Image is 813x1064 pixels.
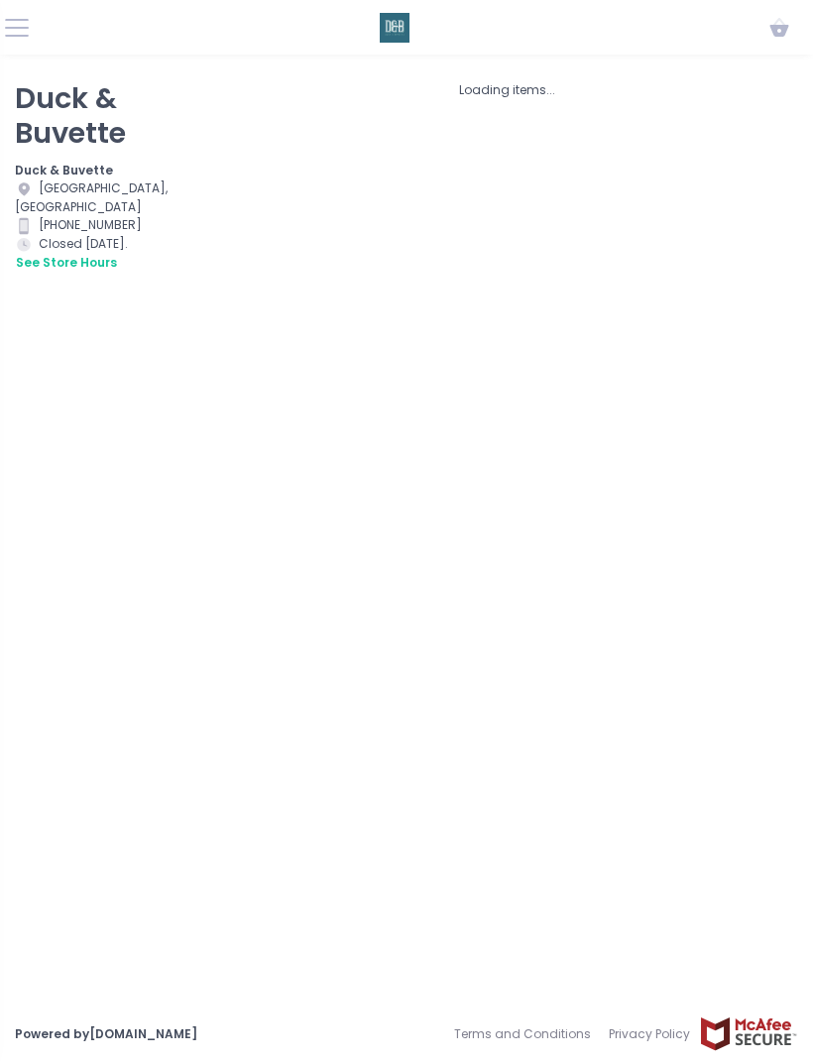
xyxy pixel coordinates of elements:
div: [GEOGRAPHIC_DATA], [GEOGRAPHIC_DATA] [15,179,192,216]
p: Duck & Buvette [15,81,192,150]
button: see store hours [15,253,118,273]
img: logo [380,13,409,43]
a: Terms and Conditions [454,1016,600,1052]
a: Powered by[DOMAIN_NAME] [15,1025,197,1042]
div: Loading items... [217,81,798,99]
b: Duck & Buvette [15,162,113,178]
div: [PHONE_NUMBER] [15,216,192,235]
img: mcafee-secure [699,1016,798,1051]
div: Closed [DATE]. [15,235,192,274]
a: Privacy Policy [600,1016,699,1052]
